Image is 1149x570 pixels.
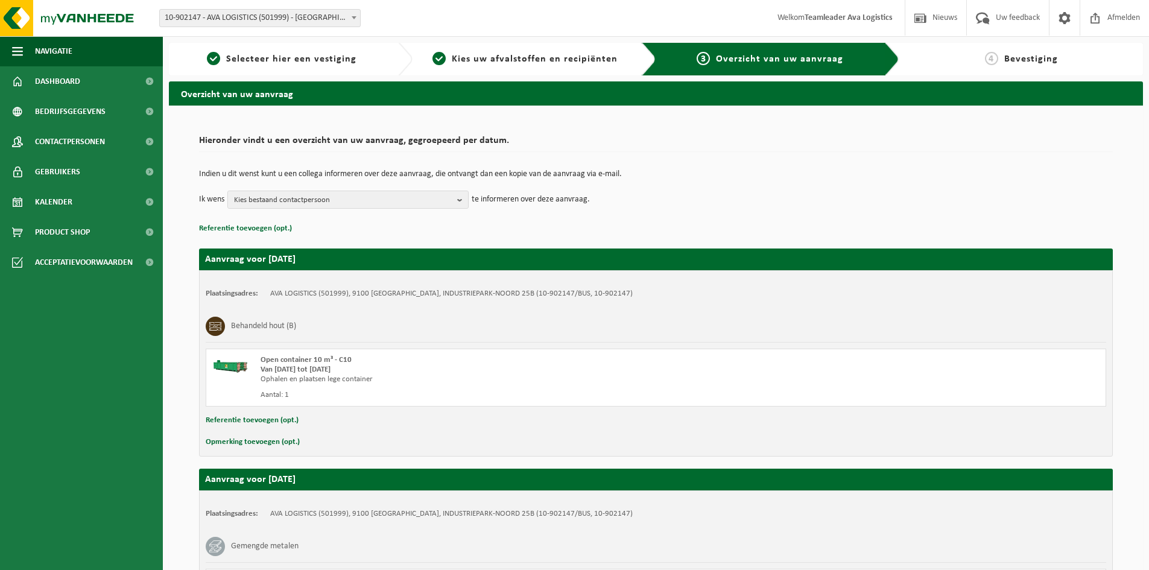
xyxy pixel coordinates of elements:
[35,157,80,187] span: Gebruikers
[419,52,632,66] a: 2Kies uw afvalstoffen en recipiënten
[206,413,299,428] button: Referentie toevoegen (opt.)
[261,366,331,373] strong: Van [DATE] tot [DATE]
[35,127,105,157] span: Contactpersonen
[231,317,296,336] h3: Behandeld hout (B)
[199,136,1113,152] h2: Hieronder vindt u een overzicht van uw aanvraag, gegroepeerd per datum.
[35,97,106,127] span: Bedrijfsgegevens
[234,191,452,209] span: Kies bestaand contactpersoon
[35,247,133,277] span: Acceptatievoorwaarden
[472,191,590,209] p: te informeren over deze aanvraag.
[261,375,704,384] div: Ophalen en plaatsen lege container
[1004,54,1058,64] span: Bevestiging
[716,54,843,64] span: Overzicht van uw aanvraag
[35,187,72,217] span: Kalender
[175,52,388,66] a: 1Selecteer hier een vestiging
[697,52,710,65] span: 3
[805,13,893,22] strong: Teamleader Ava Logistics
[169,81,1143,105] h2: Overzicht van uw aanvraag
[206,510,258,518] strong: Plaatsingsadres:
[206,434,300,450] button: Opmerking toevoegen (opt.)
[432,52,446,65] span: 2
[231,537,299,556] h3: Gemengde metalen
[35,66,80,97] span: Dashboard
[159,9,361,27] span: 10-902147 - AVA LOGISTICS (501999) - SINT-NIKLAAS
[205,475,296,484] strong: Aanvraag voor [DATE]
[226,54,356,64] span: Selecteer hier een vestiging
[206,290,258,297] strong: Plaatsingsadres:
[212,355,248,373] img: HK-XC-10-GN-00.png
[35,217,90,247] span: Product Shop
[227,191,469,209] button: Kies bestaand contactpersoon
[452,54,618,64] span: Kies uw afvalstoffen en recipiënten
[35,36,72,66] span: Navigatie
[261,356,352,364] span: Open container 10 m³ - C10
[199,221,292,236] button: Referentie toevoegen (opt.)
[207,52,220,65] span: 1
[985,52,998,65] span: 4
[205,255,296,264] strong: Aanvraag voor [DATE]
[270,509,633,519] td: AVA LOGISTICS (501999), 9100 [GEOGRAPHIC_DATA], INDUSTRIEPARK-NOORD 25B (10-902147/BUS, 10-902147)
[261,390,704,400] div: Aantal: 1
[270,289,633,299] td: AVA LOGISTICS (501999), 9100 [GEOGRAPHIC_DATA], INDUSTRIEPARK-NOORD 25B (10-902147/BUS, 10-902147)
[199,170,1113,179] p: Indien u dit wenst kunt u een collega informeren over deze aanvraag, die ontvangt dan een kopie v...
[199,191,224,209] p: Ik wens
[160,10,360,27] span: 10-902147 - AVA LOGISTICS (501999) - SINT-NIKLAAS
